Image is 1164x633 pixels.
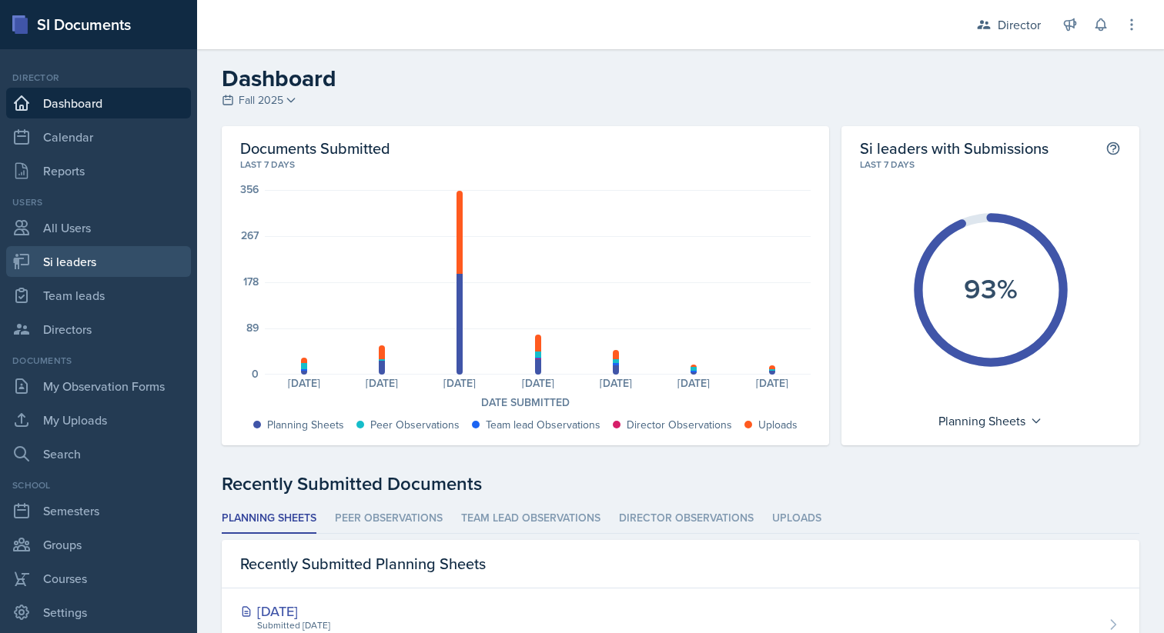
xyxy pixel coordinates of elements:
[499,378,577,388] div: [DATE]
[6,71,191,85] div: Director
[240,138,811,158] h2: Documents Submitted
[222,65,1139,92] h2: Dashboard
[222,540,1139,588] div: Recently Submitted Planning Sheets
[733,378,811,388] div: [DATE]
[222,470,1139,498] div: Recently Submitted Documents
[246,322,259,333] div: 89
[240,158,811,172] div: Last 7 days
[6,371,191,401] a: My Observation Forms
[461,504,600,534] li: Team lead Observations
[486,417,600,433] div: Team lead Observations
[421,378,499,388] div: [DATE]
[6,155,191,186] a: Reports
[6,495,191,526] a: Semesters
[335,504,443,534] li: Peer Observations
[860,158,1121,172] div: Last 7 days
[6,563,191,594] a: Courses
[860,138,1049,158] h2: Si leaders with Submissions
[577,378,654,388] div: [DATE]
[6,122,191,152] a: Calendar
[6,597,191,628] a: Settings
[265,378,343,388] div: [DATE]
[243,276,259,287] div: 178
[6,405,191,435] a: My Uploads
[619,504,754,534] li: Director Observations
[772,504,821,534] li: Uploads
[252,368,259,379] div: 0
[6,246,191,277] a: Si leaders
[655,378,733,388] div: [DATE]
[6,438,191,469] a: Search
[240,395,811,411] div: Date Submitted
[6,280,191,311] a: Team leads
[964,268,1018,308] text: 93%
[6,195,191,209] div: Users
[267,417,344,433] div: Planning Sheets
[627,417,732,433] div: Director Observations
[240,601,500,621] div: [DATE]
[6,354,191,368] div: Documents
[6,212,191,243] a: All Users
[239,92,283,108] span: Fall 2025
[6,314,191,345] a: Directors
[256,618,500,632] div: Submitted [DATE]
[6,529,191,560] a: Groups
[370,417,460,433] div: Peer Observations
[240,184,259,195] div: 356
[222,504,316,534] li: Planning Sheets
[758,417,798,433] div: Uploads
[998,15,1041,34] div: Director
[343,378,420,388] div: [DATE]
[241,230,259,241] div: 267
[931,408,1050,433] div: Planning Sheets
[6,478,191,492] div: School
[6,88,191,118] a: Dashboard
